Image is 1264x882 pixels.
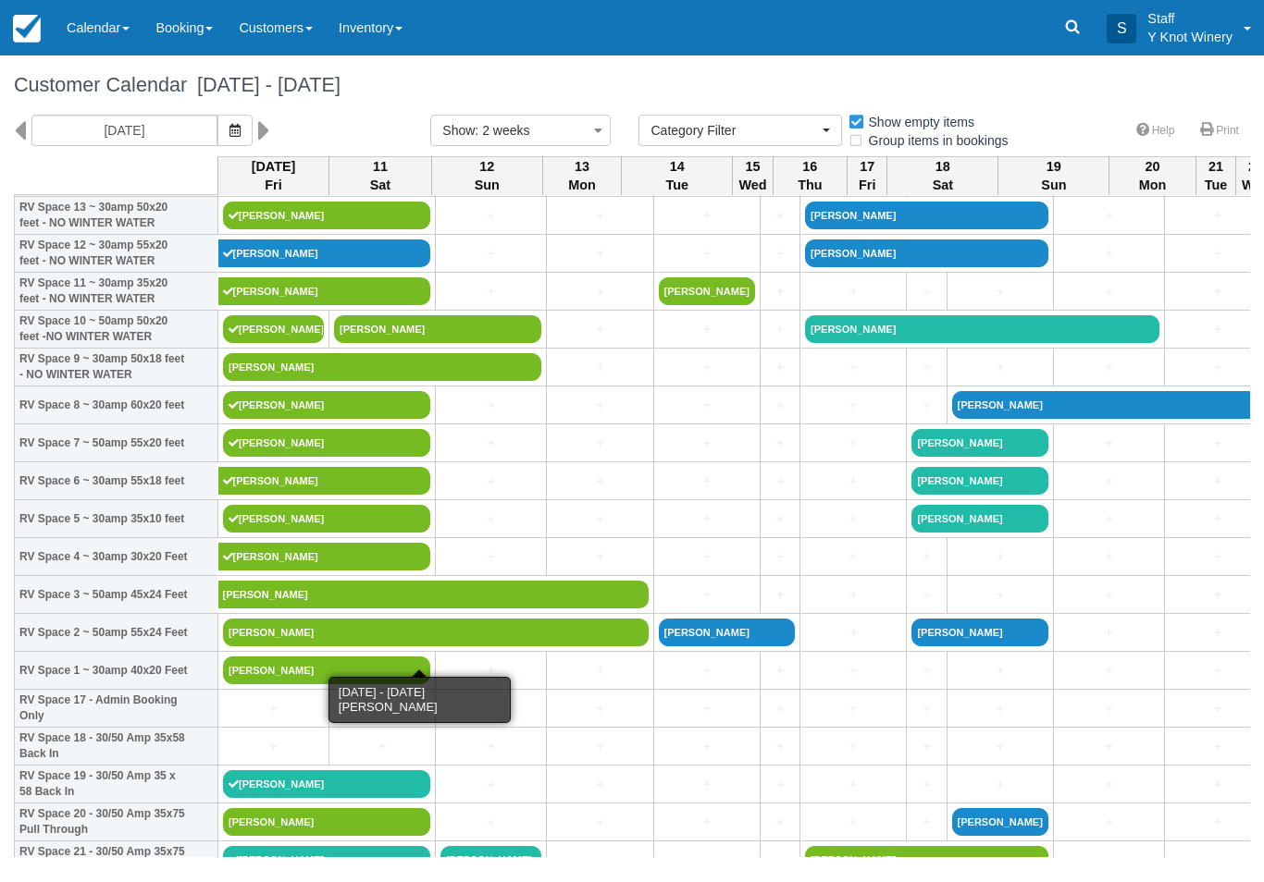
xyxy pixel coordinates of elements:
[1059,472,1159,491] a: +
[15,690,218,728] th: RV Space 17 - Admin Booking Only
[440,661,541,680] a: +
[765,206,795,226] a: +
[1059,206,1159,226] a: +
[805,661,901,680] a: +
[805,472,901,491] a: +
[911,467,1047,495] a: [PERSON_NAME]
[1059,358,1159,377] a: +
[805,315,1159,343] a: [PERSON_NAME]
[911,547,941,567] a: +
[15,766,218,803] th: RV Space 19 - 30/50 Amp 35 x 58 Back In
[911,737,941,756] a: +
[15,424,218,462] th: RV Space 7 ~ 50amp 55x20 feet
[15,311,218,349] th: RV Space 10 ~ 50amp 50x20 feet -NO WINTER WATER
[551,851,648,870] a: +
[15,462,218,500] th: RV Space 6 ~ 30amp 55x18 feet
[805,813,901,832] a: +
[1059,623,1159,643] a: +
[622,156,733,195] th: 14 Tue
[765,775,795,794] a: +
[15,500,218,538] th: RV Space 5 ~ 30amp 35x10 feet
[952,585,1048,605] a: +
[1147,28,1233,46] p: Y Knot Winery
[551,434,648,453] a: +
[1059,851,1159,870] a: +
[765,547,795,567] a: +
[887,156,998,195] th: 18 Sat
[14,74,1250,96] h1: Customer Calendar
[952,699,1048,718] a: +
[765,661,795,680] a: +
[440,813,541,832] a: +
[440,472,541,491] a: +
[551,737,648,756] a: +
[805,775,901,794] a: +
[442,123,475,138] span: Show
[223,770,430,798] a: [PERSON_NAME]
[848,156,887,195] th: 17 Fri
[218,543,431,570] a: [PERSON_NAME]
[765,472,795,491] a: +
[15,538,218,576] th: RV Space 4 ~ 30amp 30x20 Feet
[659,585,755,605] a: +
[430,115,611,146] button: Show: 2 weeks
[659,244,755,263] a: +
[911,699,941,718] a: +
[1059,244,1159,263] a: +
[805,585,901,605] a: +
[805,623,901,643] a: +
[765,699,795,718] a: +
[551,661,648,680] a: +
[651,121,818,140] span: Category Filter
[659,737,755,756] a: +
[223,429,430,457] a: [PERSON_NAME]
[440,206,541,226] a: +
[551,396,648,415] a: +
[15,273,218,311] th: RV Space 11 ~ 30amp 35x20 feet - NO WINTER WATER
[765,282,795,301] a: +
[551,282,648,301] a: +
[1125,117,1186,144] a: Help
[911,282,941,301] a: +
[765,509,795,529] a: +
[542,156,622,195] th: 13 Mon
[440,396,541,415] a: +
[551,547,648,567] a: +
[551,775,648,794] a: +
[218,239,431,267] a: [PERSON_NAME]
[1196,156,1235,195] th: 21 Tue
[1147,9,1233,28] p: Staff
[334,737,430,756] a: +
[1059,661,1159,680] a: +
[805,239,1048,267] a: [PERSON_NAME]
[911,505,1047,533] a: [PERSON_NAME]
[440,244,541,263] a: +
[848,108,986,136] label: Show empty items
[223,656,430,684] a: [PERSON_NAME]
[223,619,649,646] a: [PERSON_NAME]
[765,244,795,263] a: +
[659,813,755,832] a: +
[1059,282,1159,301] a: +
[659,277,755,305] a: [PERSON_NAME]
[659,434,755,453] a: +
[911,775,941,794] a: +
[952,737,1048,756] a: +
[1059,434,1159,453] a: +
[223,808,430,836] a: [PERSON_NAME]
[551,358,648,377] a: +
[1109,156,1196,195] th: 20 Mon
[440,846,541,874] a: [PERSON_NAME]
[440,775,541,794] a: +
[659,472,755,491] a: +
[805,737,901,756] a: +
[805,396,901,415] a: +
[551,320,648,339] a: +
[187,73,341,96] span: [DATE] - [DATE]
[848,133,1023,146] span: Group items in bookings
[334,699,430,718] a: +
[15,652,218,690] th: RV Space 1 ~ 30amp 40x20 Feet
[223,315,324,343] a: [PERSON_NAME]
[911,429,1047,457] a: [PERSON_NAME]
[911,585,941,605] a: +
